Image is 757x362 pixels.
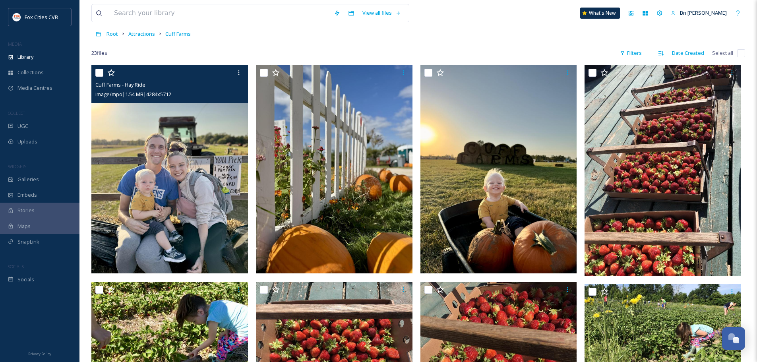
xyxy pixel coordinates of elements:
[128,29,155,39] a: Attractions
[106,30,118,37] span: Root
[722,327,745,350] button: Open Chat
[165,30,191,37] span: Cuff Farms
[106,29,118,39] a: Root
[17,69,44,76] span: Collections
[580,8,620,19] a: What's New
[358,5,405,21] a: View all files
[165,29,191,39] a: Cuff Farms
[17,238,39,246] span: SnapLink
[17,191,37,199] span: Embeds
[680,9,727,16] span: Bri [PERSON_NAME]
[256,65,412,273] img: Cuff Farms - Pumpkins
[8,263,24,269] span: SOCIALS
[712,49,733,57] span: Select all
[667,5,731,21] a: Bri [PERSON_NAME]
[95,81,145,88] span: Cuff Farms - Hay Ride
[110,4,330,22] input: Search your library
[17,53,33,61] span: Library
[585,65,743,275] img: Cuff Farms Strawberry Picking 10.jpg
[17,122,28,130] span: UGC
[17,176,39,183] span: Galleries
[8,163,26,169] span: WIDGETS
[95,91,171,98] span: image/mpo | 1.54 MB | 4284 x 5712
[28,348,51,358] a: Privacy Policy
[17,276,34,283] span: Socials
[17,84,52,92] span: Media Centres
[13,13,21,21] img: images.png
[17,207,35,214] span: Stories
[91,49,107,57] span: 23 file s
[616,45,646,61] div: Filters
[8,110,25,116] span: COLLECT
[17,138,37,145] span: Uploads
[91,65,248,273] img: Cuff Farms - Hay Ride
[25,14,58,21] span: Fox Cities CVB
[17,223,31,230] span: Maps
[28,351,51,356] span: Privacy Policy
[420,65,577,273] img: Cuff Farms - Pumpkin Farms
[8,41,22,47] span: MEDIA
[668,45,708,61] div: Date Created
[128,30,155,37] span: Attractions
